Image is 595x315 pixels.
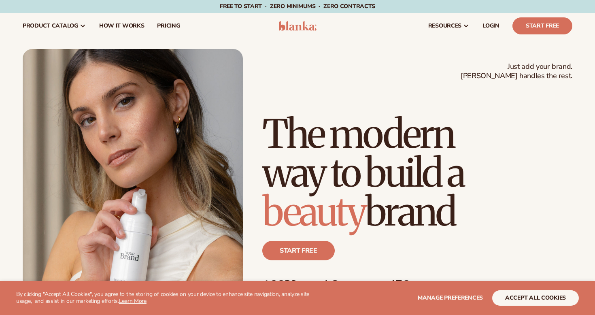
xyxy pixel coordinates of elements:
[428,23,461,29] span: resources
[220,2,375,10] span: Free to start · ZERO minimums · ZERO contracts
[93,13,151,39] a: How It Works
[422,13,476,39] a: resources
[418,294,483,302] span: Manage preferences
[482,23,499,29] span: LOGIN
[151,13,186,39] a: pricing
[157,23,180,29] span: pricing
[99,23,144,29] span: How It Works
[262,277,304,294] p: 100K+
[23,23,78,29] span: product catalog
[387,277,448,294] p: 450+
[476,13,506,39] a: LOGIN
[512,17,572,34] a: Start Free
[418,290,483,306] button: Manage preferences
[16,291,316,305] p: By clicking "Accept All Cookies", you agree to the storing of cookies on your device to enhance s...
[492,290,579,306] button: accept all cookies
[262,241,335,260] a: Start free
[262,187,365,236] span: beauty
[278,21,317,31] img: logo
[320,277,371,294] p: 4.9
[262,115,572,231] h1: The modern way to build a brand
[461,62,572,81] span: Just add your brand. [PERSON_NAME] handles the rest.
[119,297,147,305] a: Learn More
[16,13,93,39] a: product catalog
